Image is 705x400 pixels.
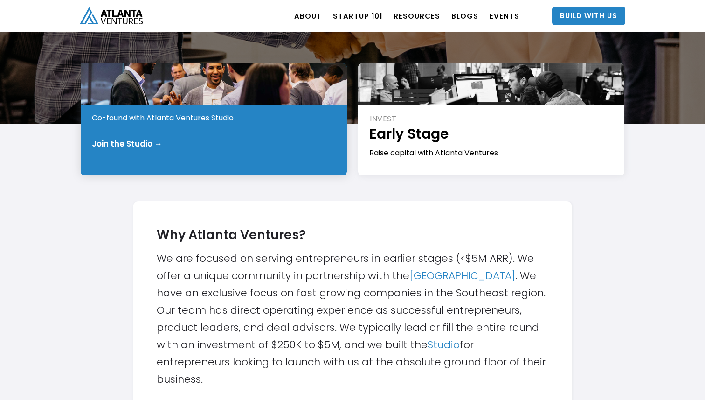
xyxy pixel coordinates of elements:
a: Build With Us [552,7,625,25]
h1: Early Stage [369,124,614,143]
a: Startup 101 [333,3,382,29]
a: BLOGS [451,3,478,29]
a: Studio [428,337,460,352]
a: ABOUT [294,3,322,29]
a: STARTPre-IdeaCo-found with Atlanta Ventures StudioJoin the Studio → [81,63,347,175]
div: Co-found with Atlanta Ventures Studio [92,113,337,123]
strong: Why Atlanta Ventures? [157,226,306,243]
h1: Pre-Idea [92,89,337,108]
a: EVENTS [490,3,519,29]
div: Raise capital with Atlanta Ventures [369,148,614,158]
a: RESOURCES [394,3,440,29]
div: INVEST [370,114,614,124]
a: INVESTEarly StageRaise capital with Atlanta Ventures [358,63,624,175]
div: Join the Studio → [92,139,162,148]
a: [GEOGRAPHIC_DATA] [409,268,515,283]
div: We are focused on serving entrepreneurs in earlier stages (<$5M ARR). We offer a unique community... [157,220,548,388]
